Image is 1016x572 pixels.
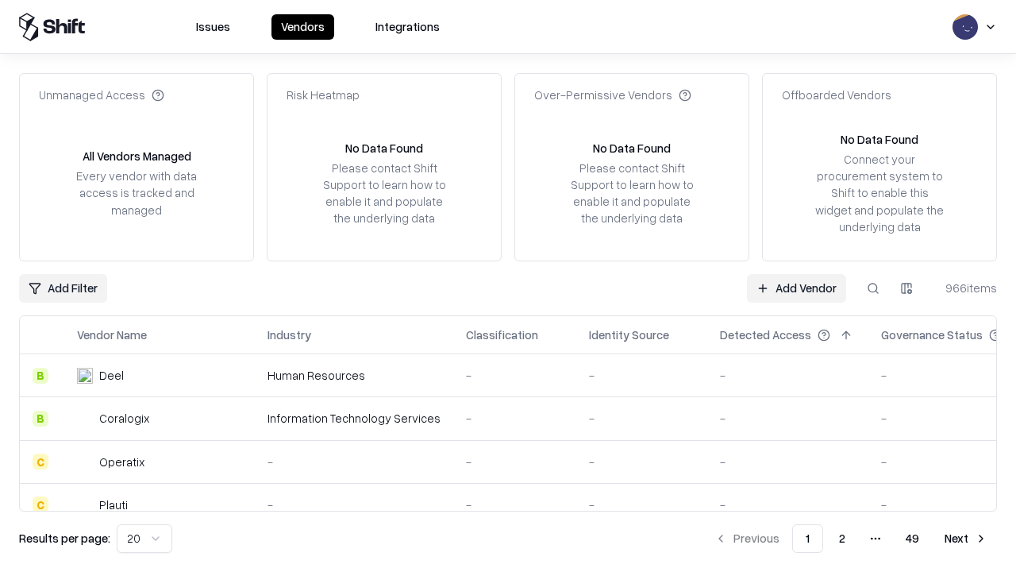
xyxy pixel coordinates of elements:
div: - [267,497,441,513]
div: - [589,367,695,384]
div: Connect your procurement system to Shift to enable this widget and populate the underlying data [814,151,945,235]
div: Every vendor with data access is tracked and managed [71,168,202,218]
button: 2 [826,524,858,553]
button: Integrations [366,14,449,40]
div: 966 items [933,280,997,296]
div: Vendor Name [77,327,147,343]
div: No Data Found [593,140,671,157]
div: - [720,454,856,470]
div: B [33,368,48,384]
div: - [466,410,564,427]
div: Governance Status [881,327,983,343]
button: Next [935,524,997,553]
div: - [466,454,564,470]
div: - [466,497,564,513]
div: - [589,454,695,470]
button: Add Filter [19,274,107,303]
div: Offboarded Vendors [782,87,891,103]
a: Add Vendor [747,274,846,303]
div: C [33,454,48,470]
div: Human Resources [267,367,441,384]
div: Classification [466,327,538,343]
div: - [720,410,856,427]
div: C [33,497,48,512]
div: Industry [267,327,311,343]
img: Plauti [77,497,93,512]
div: - [267,454,441,470]
div: - [720,497,856,513]
img: Coralogix [77,411,93,427]
button: Vendors [271,14,334,40]
div: B [33,411,48,427]
button: 49 [893,524,932,553]
div: Deel [99,367,124,384]
button: Issues [187,14,240,40]
div: Plauti [99,497,128,513]
div: Please contact Shift Support to learn how to enable it and populate the underlying data [318,160,450,227]
div: Please contact Shift Support to learn how to enable it and populate the underlying data [566,160,698,227]
img: Operatix [77,454,93,470]
img: Deel [77,368,93,384]
div: - [589,497,695,513]
div: Detected Access [720,327,811,343]
div: Unmanaged Access [39,87,164,103]
div: - [720,367,856,384]
div: Risk Heatmap [287,87,360,103]
div: Over-Permissive Vendors [534,87,691,103]
div: Coralogix [99,410,149,427]
div: - [466,367,564,384]
div: No Data Found [841,131,918,148]
div: All Vendors Managed [83,148,191,164]
div: - [589,410,695,427]
button: 1 [792,524,823,553]
div: Operatix [99,454,144,470]
div: Information Technology Services [267,410,441,427]
div: Identity Source [589,327,669,343]
p: Results per page: [19,530,110,547]
nav: pagination [705,524,997,553]
div: No Data Found [345,140,423,157]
